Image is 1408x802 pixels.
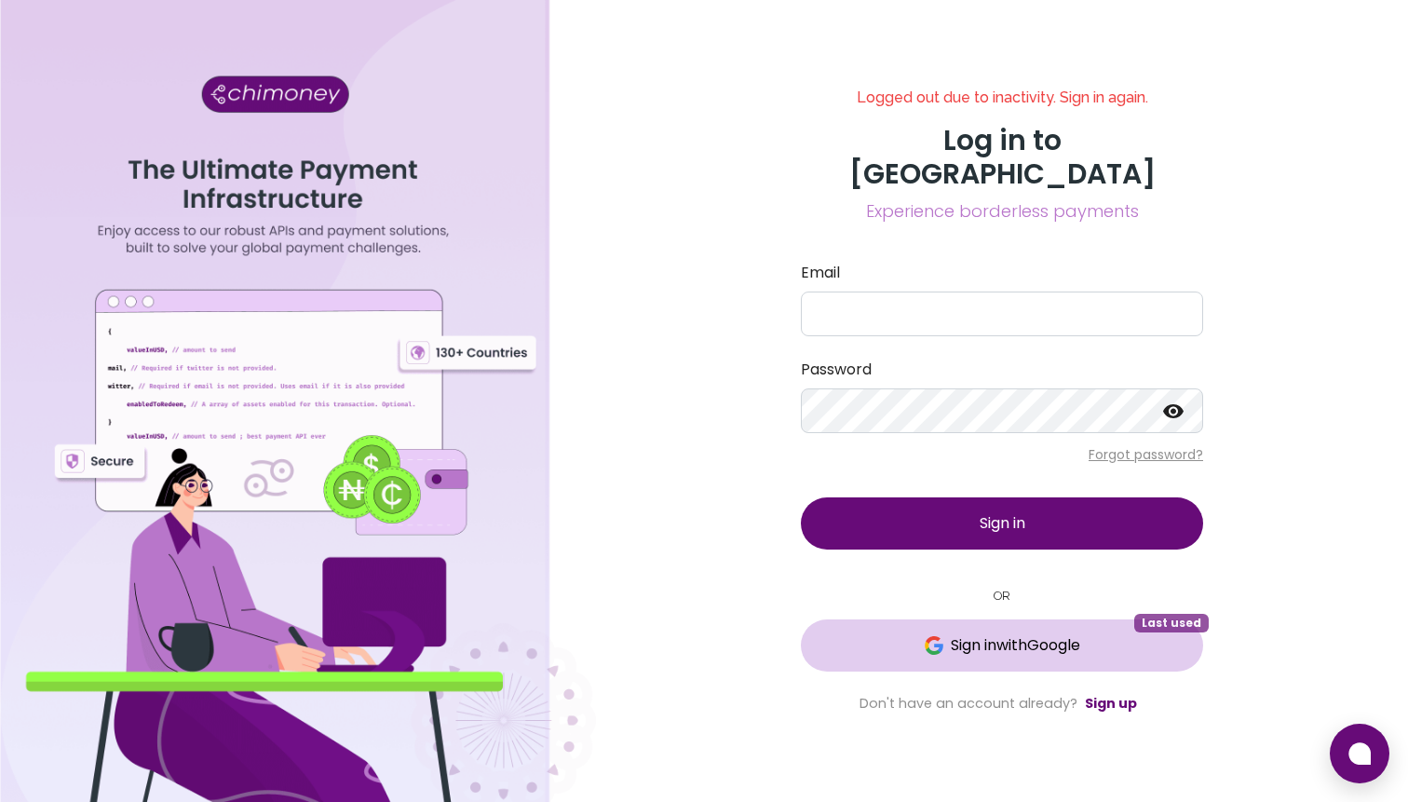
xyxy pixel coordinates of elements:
span: Sign in with Google [951,634,1080,657]
h6: Logged out due to inactivity. Sign in again. [801,88,1203,124]
p: Forgot password? [801,445,1203,464]
small: OR [801,587,1203,605]
button: GoogleSign inwithGoogleLast used [801,619,1203,672]
span: Sign in [980,512,1025,534]
span: Last used [1134,614,1209,632]
a: Sign up [1085,694,1137,713]
label: Email [801,262,1203,284]
span: Experience borderless payments [801,198,1203,224]
button: Sign in [801,497,1203,550]
span: Don't have an account already? [860,694,1077,713]
h3: Log in to [GEOGRAPHIC_DATA] [801,124,1203,191]
label: Password [801,359,1203,381]
button: Open chat window [1330,724,1389,783]
img: Google [925,636,943,655]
